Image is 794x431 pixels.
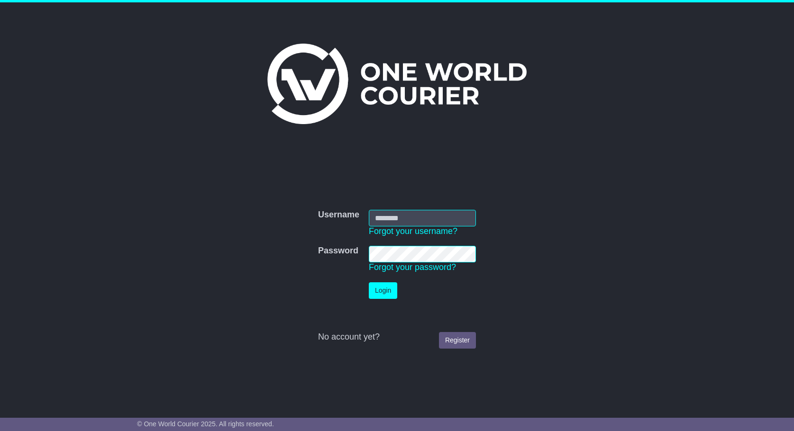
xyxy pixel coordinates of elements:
a: Forgot your password? [369,262,456,272]
div: No account yet? [318,332,476,342]
a: Forgot your username? [369,226,457,236]
img: One World [267,44,526,124]
a: Register [439,332,476,349]
label: Username [318,210,359,220]
button: Login [369,282,397,299]
label: Password [318,246,358,256]
span: © One World Courier 2025. All rights reserved. [137,420,274,428]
